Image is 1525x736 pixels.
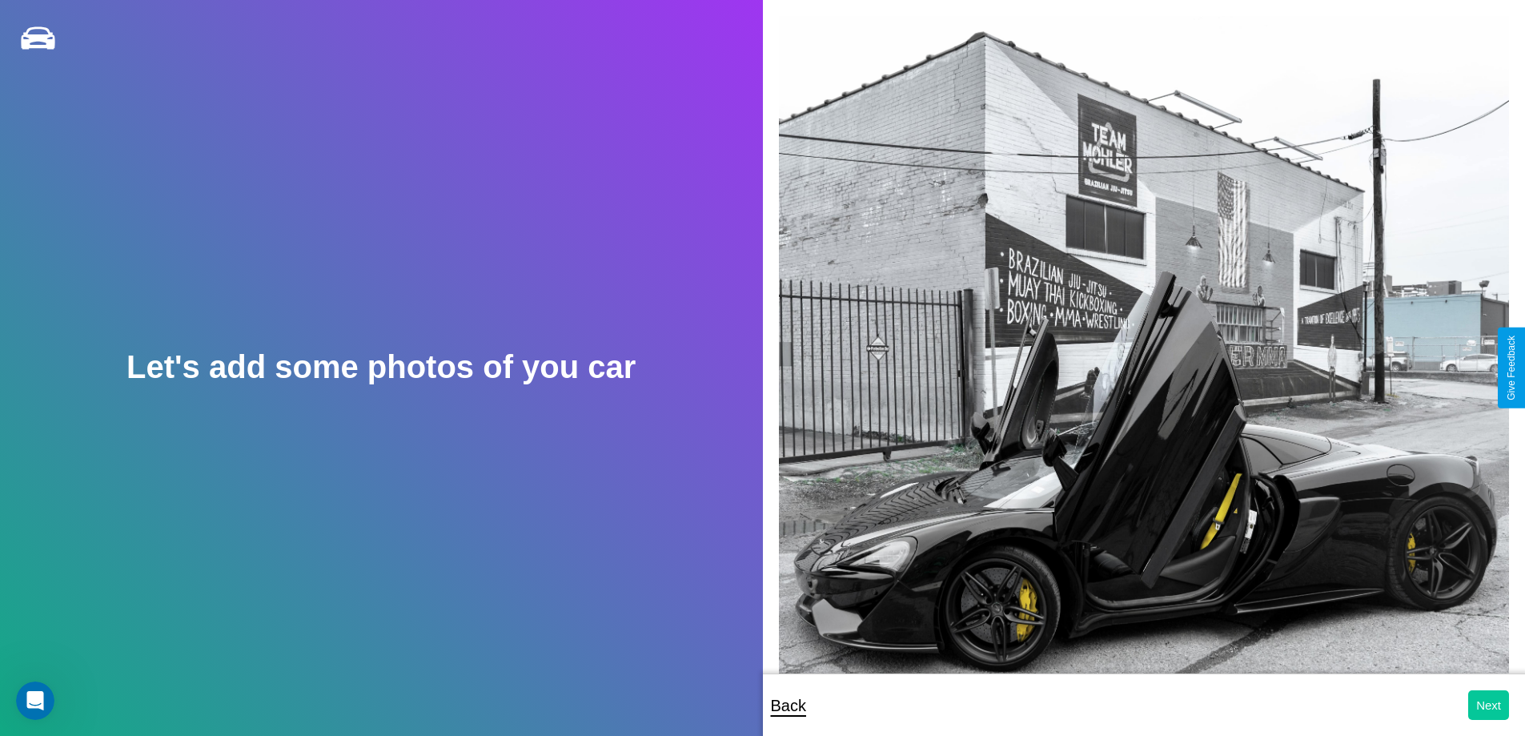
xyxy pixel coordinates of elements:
[779,16,1510,703] img: posted
[126,349,636,385] h2: Let's add some photos of you car
[771,691,806,720] p: Back
[1468,690,1509,720] button: Next
[1506,336,1517,400] div: Give Feedback
[16,682,54,720] iframe: Intercom live chat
